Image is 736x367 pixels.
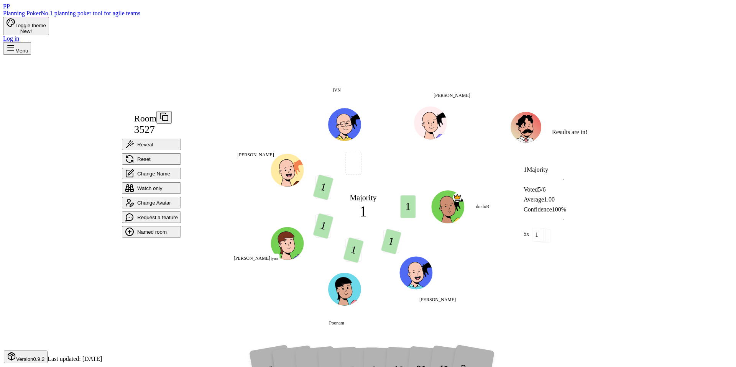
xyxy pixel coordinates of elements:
[270,257,278,261] span: (you)
[312,213,334,239] span: 1
[125,140,178,149] span: Reveal
[125,169,178,178] span: Change Name
[15,48,28,54] span: Menu
[350,193,377,202] p: Majority
[3,35,19,42] a: Log in
[235,150,276,160] span: Click to change your name
[41,10,140,16] span: No.1 planning poker tool for agile teams
[552,129,587,136] p: Results are in!
[524,231,529,237] span: 5 x
[538,186,545,193] span: 5 / 6
[125,198,178,207] span: Change Avatar
[360,202,367,220] span: 1
[16,356,44,362] span: Version 0.9.2
[417,295,458,305] span: Click to change your name
[552,206,566,213] span: 100 %
[4,351,48,363] button: Version0.9.2
[125,183,178,193] span: Watch only
[15,23,46,28] span: Toggle theme
[532,228,541,241] span: 1
[122,182,181,194] button: Watch only
[3,42,31,55] button: Menu
[3,3,10,10] span: PP
[122,139,181,150] button: Reveal
[524,206,552,213] span: Confidence
[122,226,181,238] button: Named room
[122,197,181,208] button: Change Avatar
[524,186,538,193] span: Voted
[48,356,102,362] span: Last updated: [DATE]
[3,17,49,35] button: Toggle themeNew!
[125,154,178,164] span: Reset
[125,227,178,236] span: Named room
[544,196,555,203] span: 1.00
[232,254,280,263] span: Click to change your name
[134,124,172,136] div: 3527
[134,113,157,123] span: Room
[524,166,527,173] span: 1
[343,237,364,264] span: 1
[453,193,462,202] span: dnaloR is the host
[400,195,416,218] span: 1
[331,86,343,95] span: Click to change your name
[3,10,41,16] span: Planning Poker
[432,91,472,100] span: Click to change your name
[527,166,548,173] span: Majority
[312,174,334,201] span: 1
[122,211,181,223] button: Request a feature
[524,196,544,203] span: Average
[125,213,178,222] span: Request a feature
[474,202,491,211] span: Click to change your name
[3,3,733,17] a: PPPlanning PokerNo.1 planning poker tool for agile teams
[122,168,181,179] button: Change Name
[6,28,46,34] div: New!
[272,228,302,258] button: Click to change your avatar
[122,153,181,165] button: Reset
[327,318,346,328] span: Click to change your name
[380,228,402,255] span: 1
